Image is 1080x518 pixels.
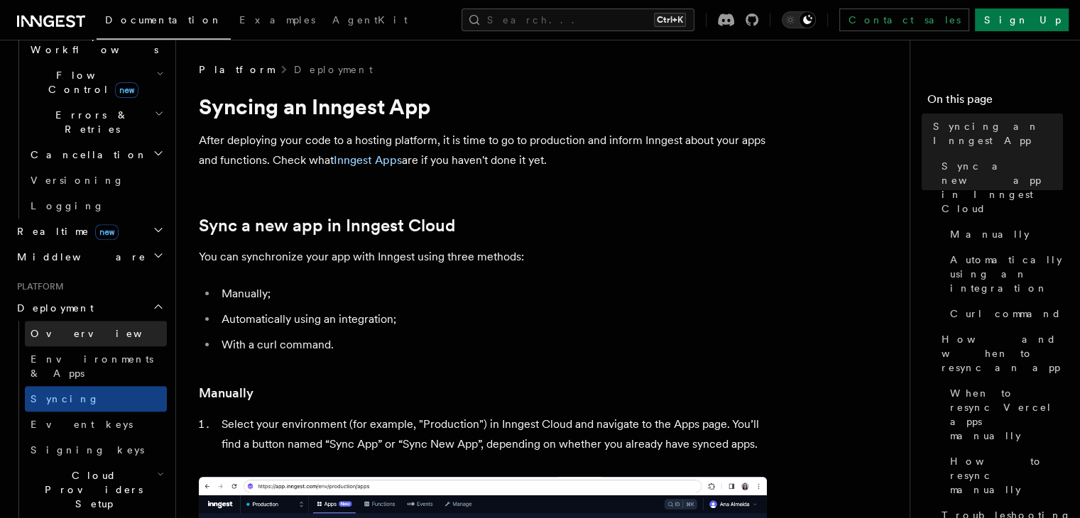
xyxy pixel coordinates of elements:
button: Steps & Workflows [25,23,167,62]
span: Curl command [950,307,1062,321]
li: Automatically using an integration; [217,309,767,329]
button: Search...Ctrl+K [462,9,694,31]
a: Overview [25,321,167,346]
h4: On this page [927,91,1063,114]
li: With a curl command. [217,335,767,355]
span: When to resync Vercel apps manually [950,386,1063,443]
button: Errors & Retries [25,102,167,142]
span: Automatically using an integration [950,253,1063,295]
span: AgentKit [332,14,408,26]
span: Middleware [11,250,146,264]
a: How to resync manually [944,448,1063,502]
button: Toggle dark mode [782,11,816,28]
a: Logging [25,193,167,219]
kbd: Ctrl+K [654,13,686,27]
p: You can synchronize your app with Inngest using three methods: [199,247,767,267]
a: Automatically using an integration [944,247,1063,301]
a: Sync a new app in Inngest Cloud [199,216,455,236]
span: Syncing [31,393,99,404]
a: Deployment [294,62,373,77]
a: Signing keys [25,437,167,463]
span: Documentation [105,14,222,26]
a: Documentation [97,4,231,40]
span: Environments & Apps [31,353,153,379]
li: Select your environment (for example, "Production") in Inngest Cloud and navigate to the Apps pag... [217,414,767,454]
span: How to resync manually [950,454,1063,497]
span: Platform [199,62,274,77]
span: Signing keys [31,444,144,456]
span: Flow Control [25,68,156,97]
h1: Syncing an Inngest App [199,94,767,119]
a: Contact sales [839,9,969,31]
button: Cloud Providers Setup [25,463,167,517]
a: Versioning [25,167,167,193]
span: Deployment [11,301,94,315]
a: AgentKit [324,4,416,38]
span: Logging [31,200,104,211]
span: Realtime [11,224,119,238]
a: Manually [944,221,1063,247]
a: Manually [199,383,253,403]
button: Flow Controlnew [25,62,167,102]
a: Examples [231,4,324,38]
li: Manually; [217,284,767,304]
span: Manually [950,227,1030,241]
button: Middleware [11,244,167,270]
a: How and when to resync an app [936,326,1063,380]
span: Cancellation [25,148,148,162]
a: Syncing an Inngest App [927,114,1063,153]
span: Event keys [31,419,133,430]
span: new [95,224,119,240]
a: Inngest Apps [334,153,402,167]
a: When to resync Vercel apps manually [944,380,1063,448]
span: Sync a new app in Inngest Cloud [942,159,1063,216]
span: Steps & Workflows [25,28,158,57]
a: Event keys [25,412,167,437]
a: Environments & Apps [25,346,167,386]
span: How and when to resync an app [942,332,1063,375]
a: Curl command [944,301,1063,326]
button: Realtimenew [11,219,167,244]
span: Overview [31,328,177,339]
a: Sync a new app in Inngest Cloud [936,153,1063,221]
span: Platform [11,281,64,292]
span: Versioning [31,175,124,186]
button: Deployment [11,295,167,321]
p: After deploying your code to a hosting platform, it is time to go to production and inform Innges... [199,131,767,170]
span: Syncing an Inngest App [933,119,1063,148]
span: Errors & Retries [25,108,154,136]
a: Sign Up [975,9,1069,31]
span: Cloud Providers Setup [25,468,157,511]
span: Examples [239,14,315,26]
span: new [115,82,138,98]
a: Syncing [25,386,167,412]
button: Cancellation [25,142,167,167]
